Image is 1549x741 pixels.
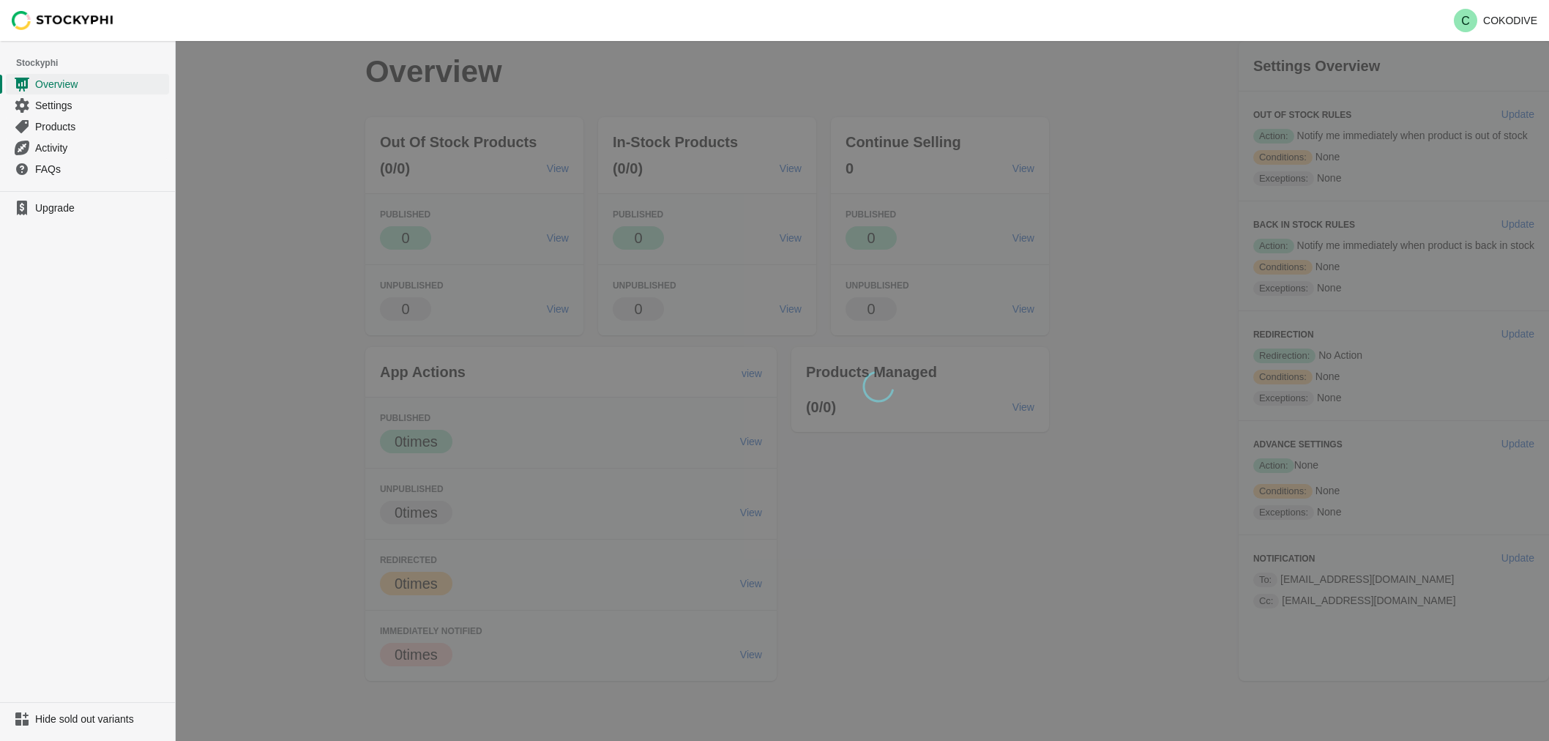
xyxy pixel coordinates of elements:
[35,141,166,155] span: Activity
[35,119,166,134] span: Products
[1483,15,1537,26] p: COKODIVE
[35,201,166,215] span: Upgrade
[35,98,166,113] span: Settings
[35,162,166,176] span: FAQs
[6,137,169,158] a: Activity
[6,158,169,179] a: FAQs
[1454,9,1477,32] span: Avatar with initials C
[6,198,169,218] a: Upgrade
[6,709,169,729] a: Hide sold out variants
[12,11,114,30] img: Stockyphi
[6,116,169,137] a: Products
[35,77,166,92] span: Overview
[1461,15,1470,27] text: C
[16,56,175,70] span: Stockyphi
[6,94,169,116] a: Settings
[35,712,166,726] span: Hide sold out variants
[1448,6,1543,35] button: Avatar with initials CCOKODIVE
[6,73,169,94] a: Overview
